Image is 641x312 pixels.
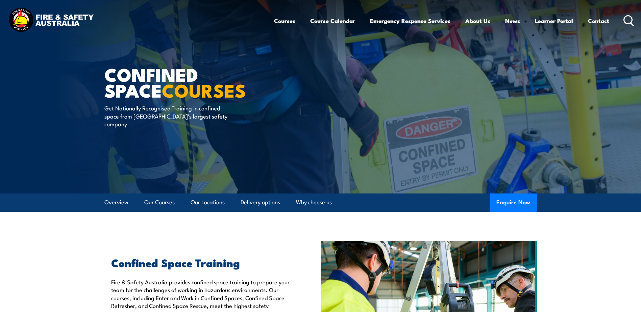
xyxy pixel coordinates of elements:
button: Enquire Now [490,193,537,212]
h1: Confined Space [104,66,271,98]
a: News [505,12,520,30]
a: Our Courses [144,193,175,211]
p: Get Nationally Recognised Training in confined space from [GEOGRAPHIC_DATA]’s largest safety comp... [104,104,228,128]
a: Learner Portal [535,12,573,30]
a: Why choose us [296,193,332,211]
a: Contact [588,12,609,30]
a: Courses [274,12,295,30]
a: Delivery options [241,193,280,211]
a: About Us [465,12,490,30]
a: Our Locations [191,193,225,211]
a: Overview [104,193,128,211]
a: Emergency Response Services [370,12,450,30]
h2: Confined Space Training [111,258,290,267]
a: Course Calendar [310,12,355,30]
strong: COURSES [162,76,246,104]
